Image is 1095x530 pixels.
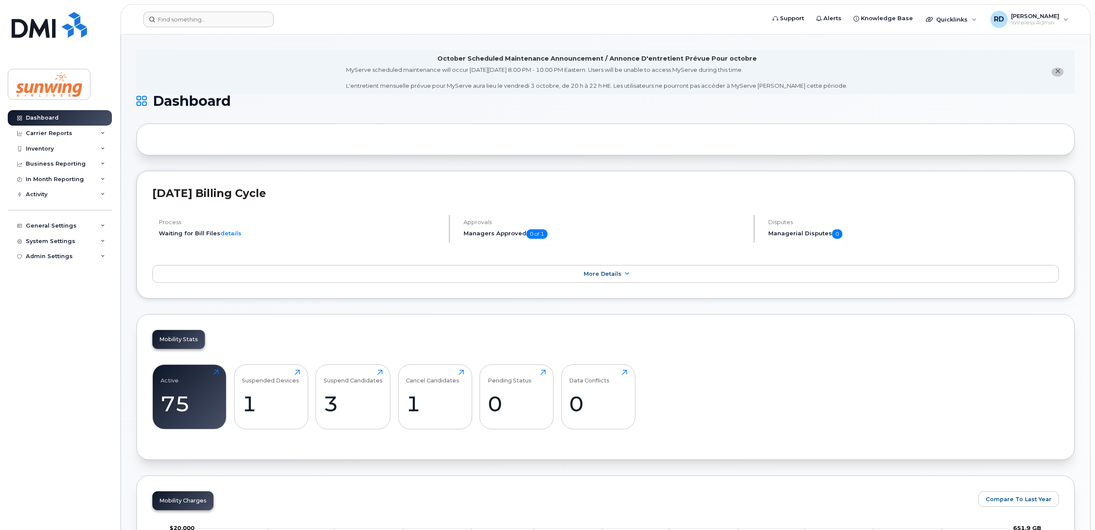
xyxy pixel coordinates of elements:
div: Pending Status [488,370,532,384]
a: details [220,230,241,237]
span: 0 of 1 [526,229,547,239]
button: Compare To Last Year [978,491,1059,507]
a: Data Conflicts0 [569,370,627,425]
span: Compare To Last Year [986,495,1052,503]
li: Waiting for Bill Files [159,229,442,237]
a: Active75 [161,370,219,425]
div: MyServe scheduled maintenance will occur [DATE][DATE] 8:00 PM - 10:00 PM Eastern. Users will be u... [346,66,848,90]
a: Cancel Candidates1 [406,370,464,425]
h4: Disputes [768,219,1059,225]
button: close notification [1052,68,1064,77]
h4: Approvals [464,219,746,225]
h5: Managers Approved [464,229,746,239]
a: Suspended Devices1 [242,370,300,425]
span: Dashboard [153,95,231,108]
h4: Process [159,219,442,225]
div: 0 [488,391,546,416]
div: Active [161,370,179,384]
span: 0 [832,229,842,239]
div: Suspend Candidates [324,370,383,384]
div: 3 [324,391,383,416]
div: 0 [569,391,627,416]
h5: Managerial Disputes [768,229,1059,239]
div: Suspended Devices [242,370,299,384]
div: 1 [406,391,464,416]
div: October Scheduled Maintenance Announcement / Annonce D'entretient Prévue Pour octobre [437,54,757,63]
div: 75 [161,391,219,416]
a: Pending Status0 [488,370,546,425]
div: Data Conflicts [569,370,609,384]
span: More Details [584,271,622,277]
div: 1 [242,391,300,416]
div: Cancel Candidates [406,370,459,384]
h2: [DATE] Billing Cycle [152,187,1059,200]
a: Suspend Candidates3 [324,370,383,425]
